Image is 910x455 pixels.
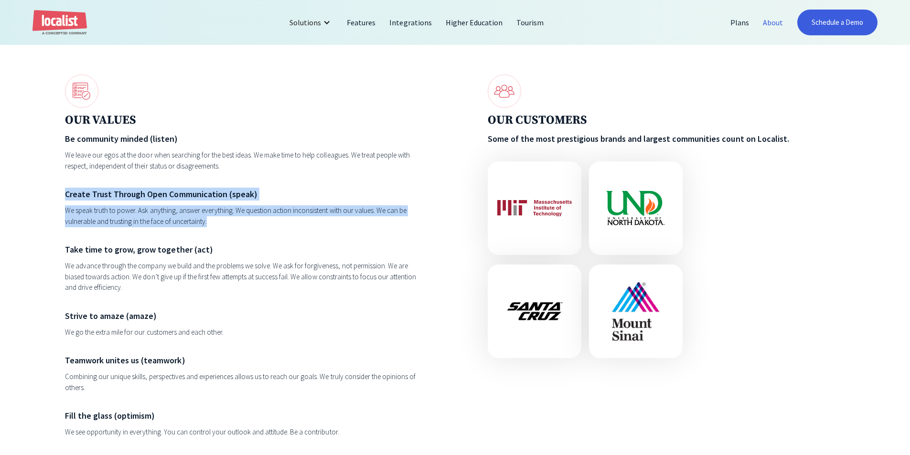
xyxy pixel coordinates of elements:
[439,11,510,34] a: Higher Education
[488,113,845,127] h4: OUR CUSTOMERS
[65,243,422,256] h6: Take time to grow, grow together (act)
[65,205,422,227] div: We speak truth to power. Ask anything, answer everything. We question action inconsistent with ou...
[606,190,665,227] img: University of North Dakota logo
[488,132,845,145] h6: Some of the most prestigious brands and largest communities count on Localist.
[65,309,422,322] h6: Strive to amaze (amaze)
[797,10,878,35] a: Schedule a Demo
[32,10,87,35] a: home
[282,11,340,34] div: Solutions
[756,11,790,34] a: About
[65,113,422,127] h4: OUR VALUES
[724,11,756,34] a: Plans
[504,299,564,324] img: Santa Cruz Bicycles logo
[65,188,422,201] h6: Create Trust Through Open Communication (speak)
[611,281,660,342] img: Mount Sinai Hospital System logo
[340,11,383,34] a: Features
[65,150,422,171] div: We leave our egos at the door when searching for the best ideas. We make time to help colleagues....
[65,409,422,422] h6: Fill the glass (optimism)
[383,11,439,34] a: Integrations
[289,17,321,28] div: Solutions
[510,11,551,34] a: Tourism
[65,427,422,438] div: We see opportunity in everything. You can control your outlook and attitude. Be a contributor.
[65,132,422,145] h6: Be community minded (listen)
[497,200,572,217] img: Massachusetts Institute of Technology logo
[65,354,422,367] h6: Teamwork unites us (teamwork)
[65,327,422,338] div: We go the extra mile for our customers and each other.
[65,261,422,293] div: We advance through the company we build and the problems we solve. We ask for forgiveness, not pe...
[65,371,422,393] div: Combining our unique skills, perspectives and experiences allows us to reach our goals. We truly ...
